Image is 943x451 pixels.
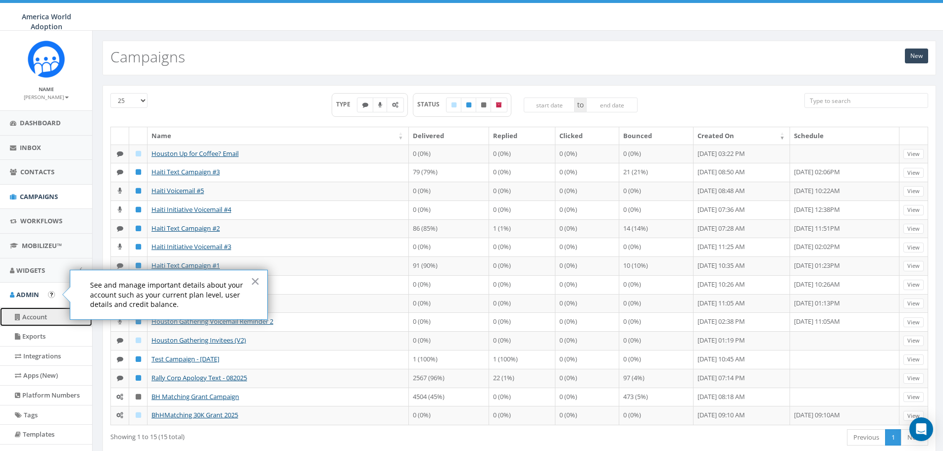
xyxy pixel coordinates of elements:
i: Published [136,206,141,213]
div: Open Intercom Messenger [909,417,933,441]
span: Contacts [20,167,54,176]
td: [DATE] 08:48 AM [694,182,790,200]
i: Text SMS [362,102,368,108]
th: Delivered [409,127,489,145]
td: [DATE] 11:51PM [790,219,899,238]
td: 0 (0%) [489,275,555,294]
td: 14 (14%) [619,219,694,238]
i: Published [136,262,141,269]
td: 0 (0%) [409,406,489,425]
td: [DATE] 08:50 AM [694,163,790,182]
td: [DATE] 11:05 AM [694,294,790,313]
a: View [903,299,924,309]
td: 0 (0%) [489,256,555,275]
small: [PERSON_NAME] [24,94,69,100]
th: Bounced [619,127,694,145]
i: Ringless Voice Mail [378,102,382,108]
td: [DATE] 02:06PM [790,163,899,182]
label: Archived [491,98,507,112]
i: Published [136,356,141,362]
td: 21 (21%) [619,163,694,182]
td: [DATE] 01:13PM [790,294,899,313]
td: [DATE] 07:36 AM [694,200,790,219]
a: New [905,49,928,63]
a: Houston Gathering Invitees (V2) [151,336,246,345]
td: [DATE] 03:22 PM [694,145,790,163]
a: Test Campaign - [DATE] [151,354,219,363]
span: Campaigns [20,192,58,201]
td: [DATE] 07:28 AM [694,219,790,238]
label: Unpublished [476,98,492,112]
td: [DATE] 08:18 AM [694,388,790,406]
td: [DATE] 10:35 AM [694,256,790,275]
i: Automated Message [392,102,398,108]
td: [DATE] 11:05AM [790,312,899,331]
td: 1 (1%) [489,219,555,238]
a: BH Matching Grant Campaign [151,392,239,401]
div: Showing 1 to 15 (15 total) [110,428,443,442]
a: View [903,411,924,421]
td: [DATE] 01:19 PM [694,331,790,350]
td: 0 (0%) [619,294,694,313]
i: Published [136,375,141,381]
td: [DATE] 10:26 AM [694,275,790,294]
td: 0 (0%) [409,145,489,163]
i: Text SMS [117,169,123,175]
a: Haiti Text Campaign #1 [151,261,220,270]
a: Haiti Initiative Voicemail #3 [151,242,231,251]
td: [DATE] 10:45 AM [694,350,790,369]
span: STATUS [417,100,447,108]
label: Published [461,98,477,112]
i: Draft [136,337,141,344]
button: Open In-App Guide [48,291,55,298]
td: [DATE] 09:10 AM [694,406,790,425]
td: 0 (0%) [409,294,489,313]
a: View [903,317,924,328]
a: Haiti Text Campaign #3 [151,167,220,176]
td: [DATE] 10:22AM [790,182,899,200]
td: [DATE] 09:10AM [790,406,899,425]
td: 473 (5%) [619,388,694,406]
small: Name [39,86,54,93]
td: [DATE] 01:23PM [790,256,899,275]
a: View [903,336,924,346]
td: 22 (1%) [489,369,555,388]
a: Haiti Voicemail #5 [151,186,204,195]
i: Published [136,318,141,325]
button: Close [250,273,260,289]
input: Type to search [804,93,928,108]
i: Automated Message [116,394,123,400]
td: 79 (79%) [409,163,489,182]
td: 0 (0%) [409,200,489,219]
td: 0 (0%) [489,331,555,350]
td: 1 (100%) [409,350,489,369]
i: Ringless Voice Mail [118,206,122,213]
label: Text SMS [357,98,374,112]
span: Dashboard [20,118,61,127]
td: 0 (0%) [409,238,489,256]
a: View [903,392,924,402]
td: 0 (0%) [555,145,619,163]
td: 0 (0%) [555,388,619,406]
i: Unpublished [136,394,141,400]
i: Published [136,188,141,194]
span: TYPE [336,100,357,108]
i: Published [136,169,141,175]
td: 4504 (45%) [409,388,489,406]
td: 0 (0%) [619,331,694,350]
i: Text SMS [117,375,123,381]
td: [DATE] 07:14 PM [694,369,790,388]
td: 0 (0%) [555,219,619,238]
span: Widgets [16,266,45,275]
td: 0 (0%) [619,406,694,425]
td: 0 (0%) [619,275,694,294]
th: Name: activate to sort column ascending [148,127,409,145]
a: View [903,186,924,197]
td: 0 (0%) [555,331,619,350]
span: to [575,98,586,112]
td: 0 (0%) [409,275,489,294]
a: View [903,149,924,159]
i: Text SMS [117,262,123,269]
th: Schedule [790,127,899,145]
i: Draft [451,102,456,108]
